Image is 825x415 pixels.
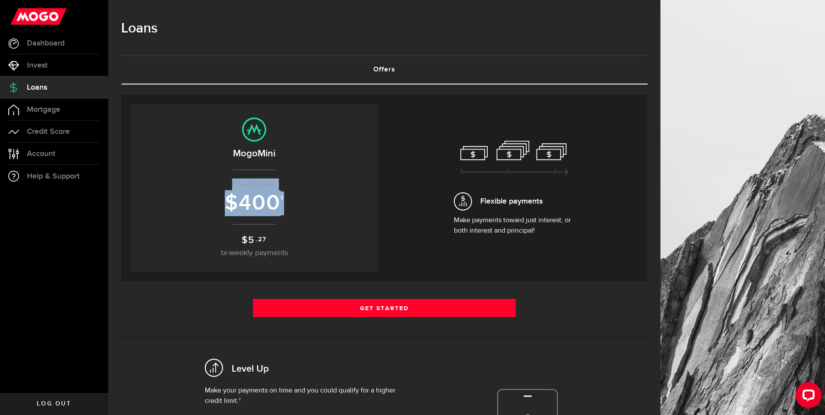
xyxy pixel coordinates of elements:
p: Make your payments on time and you could qualify for a higher credit limit. [205,386,410,406]
span: Flexible payments [480,195,543,207]
span: Help & Support [27,172,80,180]
span: Invest [27,62,48,69]
span: Loans [27,84,47,91]
span: 400 [239,190,281,216]
span: 5 [248,234,255,246]
span: Dashboard [27,39,65,47]
span: $ [225,190,239,216]
span: Credit Score [27,128,70,136]
sup: .27 [256,235,267,244]
iframe: LiveChat chat widget [789,379,825,415]
p: Make payments toward just interest, or both interest and principal! [454,215,575,236]
h2: MogoMini [139,146,369,161]
span: bi-weekly payments [221,249,288,257]
ul: Tabs Navigation [121,55,647,84]
span: Log out [37,401,71,407]
span: Mortgage [27,106,60,113]
sup: 1 [281,194,284,202]
h2: Level Up [232,363,269,376]
a: Offers [121,56,647,84]
h1: Loans [121,17,647,40]
sup: 2 [239,398,241,401]
span: $ [242,234,248,246]
a: Get Started [253,299,516,317]
p: Pre-approval: [139,178,369,190]
span: Account [27,150,55,158]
